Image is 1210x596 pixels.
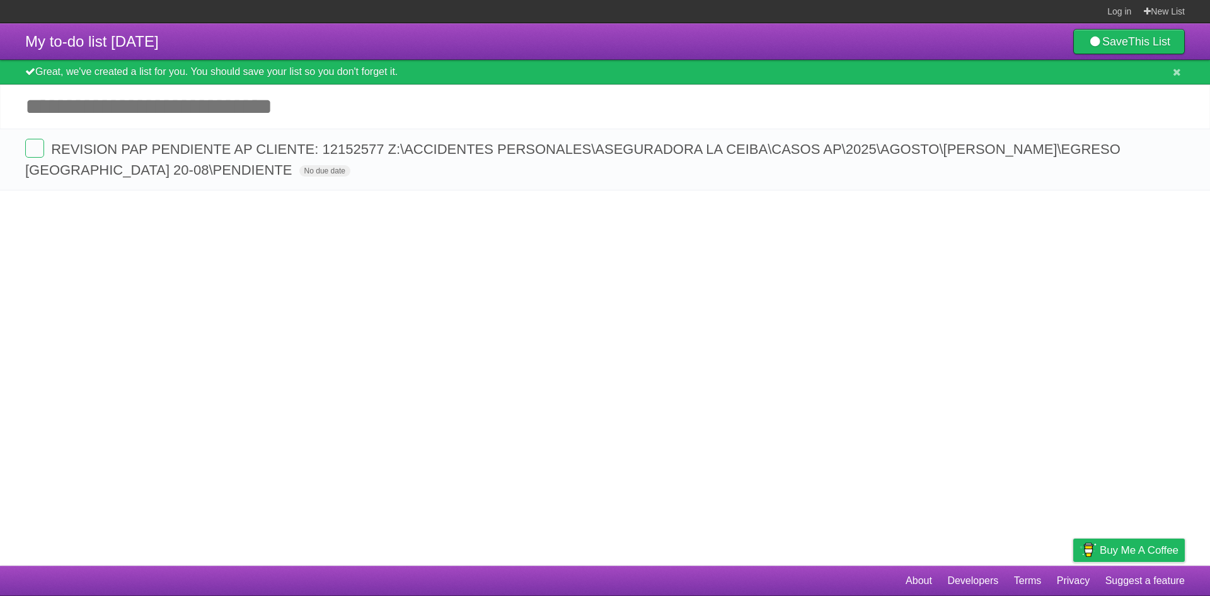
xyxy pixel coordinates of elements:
[1073,539,1185,562] a: Buy me a coffee
[25,141,1121,178] span: REVISION PAP PENDIENTE AP CLIENTE: 12152577 Z:\ACCIDENTES PERSONALES\ASEGURADORA LA CEIBA\CASOS A...
[1014,569,1042,593] a: Terms
[25,139,44,158] label: Done
[1057,569,1090,593] a: Privacy
[1073,29,1185,54] a: SaveThis List
[299,165,350,177] span: No due date
[25,33,159,50] span: My to-do list [DATE]
[1128,35,1170,48] b: This List
[1100,539,1178,561] span: Buy me a coffee
[906,569,932,593] a: About
[1080,539,1097,561] img: Buy me a coffee
[1105,569,1185,593] a: Suggest a feature
[947,569,998,593] a: Developers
